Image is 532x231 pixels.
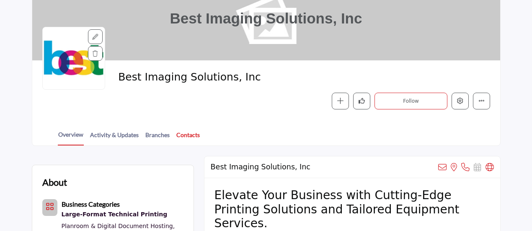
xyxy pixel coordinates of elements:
[62,209,183,220] div: High-quality printing for blueprints, construction and architectural drawings.
[88,29,103,44] div: Aspect Ratio:1:1,Size:400x400px
[62,200,120,208] b: Business Categories
[62,201,120,208] a: Business Categories
[374,93,447,109] button: Follow
[211,163,310,171] h2: Best Imaging Solutions, Inc
[42,199,57,216] button: Category Icon
[118,70,346,84] span: Best Imaging Solutions, Inc
[62,209,183,220] a: Large-Format Technical Printing
[452,93,469,110] button: Edit company
[353,93,370,110] button: Like
[176,130,200,145] a: Contacts
[62,223,175,229] a: Planroom & Digital Document Hosting,
[42,175,67,189] h2: About
[90,130,139,145] a: Activity & Updates
[214,188,490,231] h2: Elevate Your Business with Cutting-Edge Printing Solutions and Tailored Equipment Services.
[473,93,490,110] button: More details
[58,130,84,145] a: Overview
[145,130,170,145] a: Branches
